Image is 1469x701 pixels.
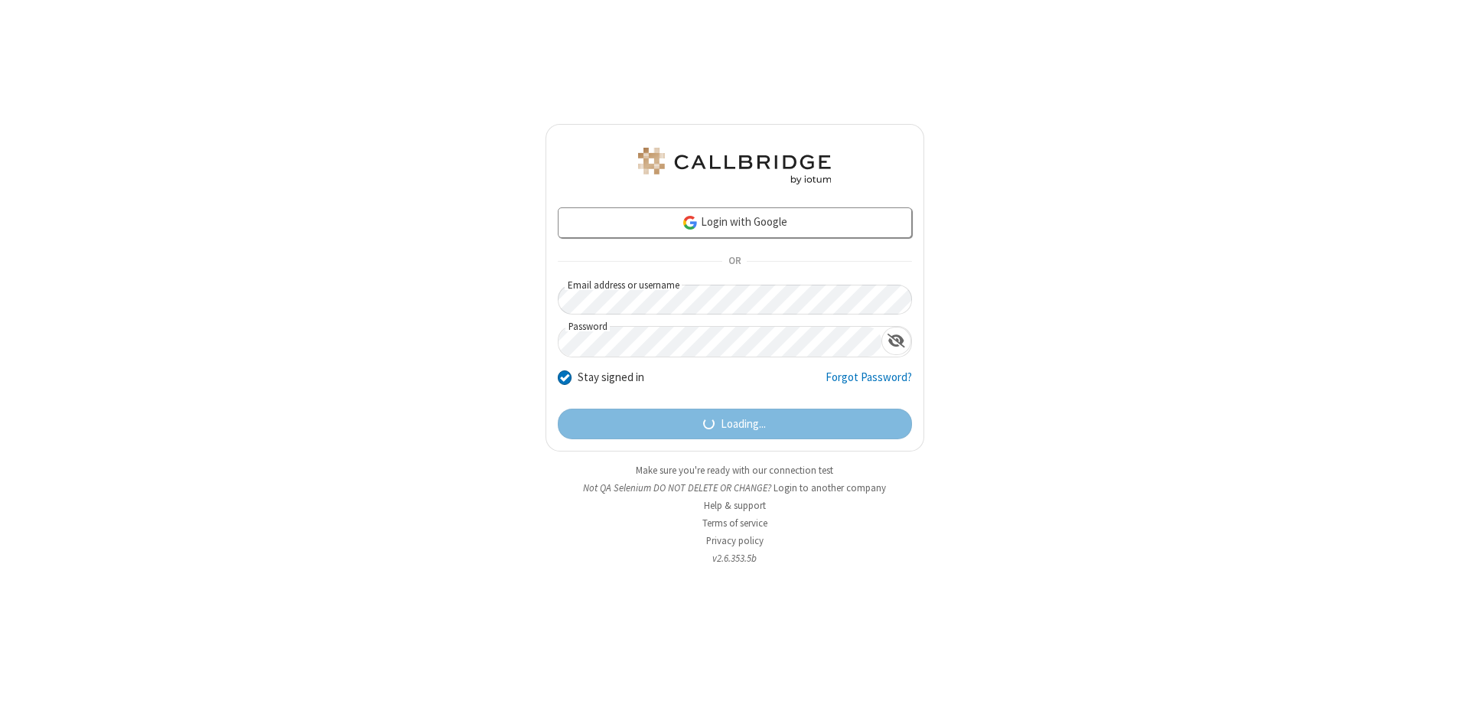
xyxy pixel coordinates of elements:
a: Forgot Password? [826,369,912,398]
a: Privacy policy [706,534,764,547]
span: OR [722,251,747,272]
li: v2.6.353.5b [546,551,924,566]
li: Not QA Selenium DO NOT DELETE OR CHANGE? [546,481,924,495]
span: Loading... [721,416,766,433]
a: Login with Google [558,207,912,238]
img: QA Selenium DO NOT DELETE OR CHANGE [635,148,834,184]
a: Terms of service [702,517,767,530]
button: Login to another company [774,481,886,495]
div: Show password [881,327,911,355]
input: Password [559,327,881,357]
img: google-icon.png [682,214,699,231]
a: Make sure you're ready with our connection test [636,464,833,477]
a: Help & support [704,499,766,512]
label: Stay signed in [578,369,644,386]
button: Loading... [558,409,912,439]
input: Email address or username [558,285,912,315]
